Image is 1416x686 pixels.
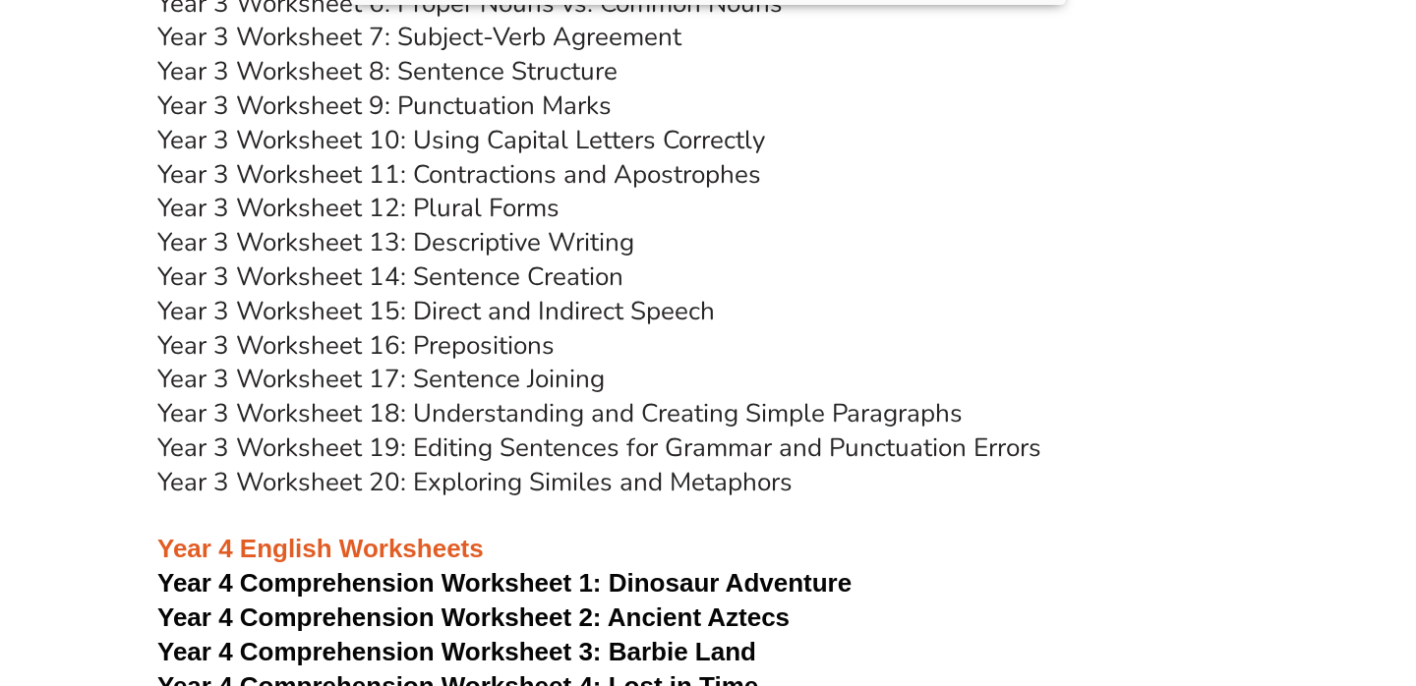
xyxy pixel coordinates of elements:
a: Year 4 Comprehension Worksheet 3: Barbie Land [157,637,756,666]
a: Year 3 Worksheet 20: Exploring Similes and Metaphors [157,465,793,499]
a: Year 3 Worksheet 14: Sentence Creation [157,259,623,294]
a: Year 4 Comprehension Worksheet 2: Ancient Aztecs [157,602,790,632]
a: Year 3 Worksheet 16: Prepositions [157,328,555,363]
a: Year 4 Comprehension Worksheet 1: Dinosaur Adventure [157,568,852,598]
a: Year 3 Worksheet 15: Direct and Indirect Speech [157,294,715,328]
a: Year 3 Worksheet 10: Using Capital Letters Correctly [157,123,765,157]
a: Year 3 Worksheet 11: Contractions and Apostrophes [157,157,761,192]
a: Year 3 Worksheet 19: Editing Sentences for Grammar and Punctuation Errors [157,430,1041,465]
a: Year 3 Worksheet 12: Plural Forms [157,191,560,225]
span: Year 4 Comprehension Worksheet 1: [157,568,602,598]
a: Year 3 Worksheet 7: Subject-Verb Agreement [157,20,681,54]
a: Year 3 Worksheet 18: Understanding and Creating Simple Paragraphs [157,396,963,430]
a: Year 3 Worksheet 13: Descriptive Writing [157,225,634,259]
span: Dinosaur Adventure [609,568,852,598]
a: Year 3 Worksheet 8: Sentence Structure [157,54,618,88]
a: Year 3 Worksheet 9: Punctuation Marks [157,88,612,123]
a: Year 3 Worksheet 17: Sentence Joining [157,362,605,396]
h3: Year 4 English Worksheets [157,500,1259,567]
iframe: Chat Widget [1079,464,1416,686]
